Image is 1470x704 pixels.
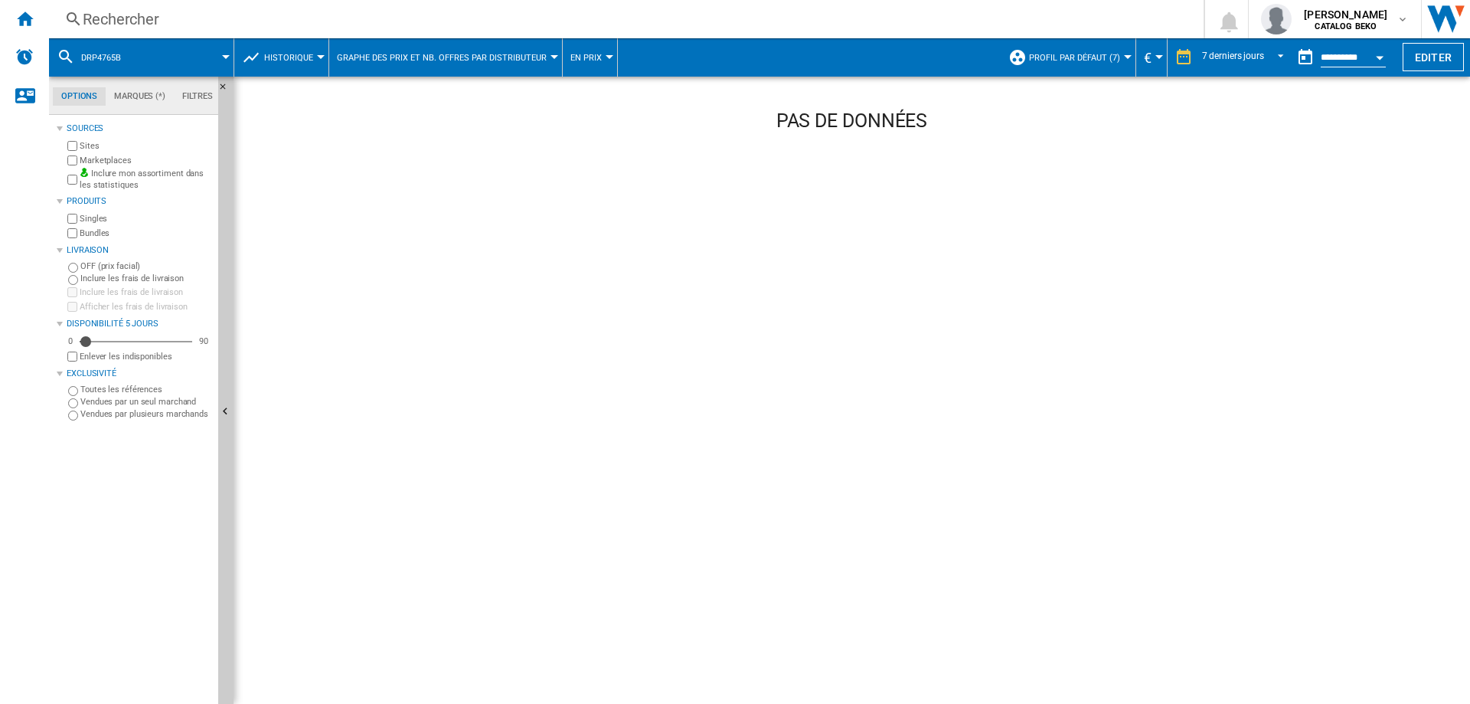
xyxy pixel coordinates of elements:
label: Singles [80,213,212,224]
label: Marketplaces [80,155,212,166]
input: Inclure mon assortiment dans les statistiques [67,170,77,189]
button: md-calendar [1290,42,1321,73]
label: Toutes les références [80,384,212,395]
md-tab-item: Marques (*) [106,87,174,106]
input: Afficher les frais de livraison [67,352,77,362]
button: Profil par défaut (7) [1029,38,1128,77]
button: Open calendar [1366,41,1393,69]
img: mysite-bg-18x18.png [80,168,89,177]
button: € [1144,38,1159,77]
input: Bundles [67,228,77,238]
input: Marketplaces [67,156,77,165]
label: Vendues par un seul marchand [80,396,212,408]
span: En prix [570,53,602,63]
label: Vendues par plusieurs marchands [80,408,212,420]
img: alerts-logo.svg [15,47,34,66]
md-slider: Disponibilité [80,334,192,349]
b: CATALOG BEKO [1315,21,1377,31]
label: Inclure les frais de livraison [80,273,212,284]
div: Pas de données [234,107,1470,134]
span: Historique [264,53,313,63]
span: DRP4765B [81,53,121,63]
div: Exclusivité [67,368,212,380]
button: Masquer [218,77,237,104]
md-select: REPORTS.WIZARD.STEPS.REPORT.STEPS.REPORT_OPTIONS.PERIOD: 7 derniers jours [1200,45,1290,70]
img: profile.jpg [1261,4,1292,34]
label: Enlever les indisponibles [80,351,212,362]
label: Inclure mon assortiment dans les statistiques [80,168,212,192]
input: OFF (prix facial) [68,263,78,273]
md-tab-item: Filtres [174,87,221,106]
div: Historique [242,38,321,77]
div: Livraison [67,244,212,257]
md-tab-item: Options [53,87,106,106]
button: Historique [264,38,321,77]
button: Graphe des prix et nb. offres par distributeur [337,38,554,77]
div: Profil par défaut (7) [1008,38,1128,77]
input: Toutes les références [68,386,78,396]
input: Afficher les frais de livraison [67,302,77,312]
input: Inclure les frais de livraison [67,287,77,297]
button: DRP4765B [81,38,136,77]
span: € [1144,50,1151,66]
button: En prix [570,38,609,77]
div: DRP4765B [57,38,226,77]
div: 7 derniers jours [1202,51,1264,61]
div: Produits [67,195,212,208]
input: Vendues par plusieurs marchands [68,411,78,421]
label: Afficher les frais de livraison [80,301,212,313]
div: 90 [195,336,212,347]
md-menu: Currency [1136,38,1168,77]
span: Graphe des prix et nb. offres par distributeur [337,53,547,63]
button: Editer [1403,43,1464,71]
label: Sites [80,140,212,152]
span: Profil par défaut (7) [1029,53,1120,63]
input: Inclure les frais de livraison [68,275,78,285]
div: Disponibilité 5 Jours [67,318,212,330]
label: Inclure les frais de livraison [80,287,212,298]
label: OFF (prix facial) [80,260,212,272]
span: [PERSON_NAME] [1304,7,1387,22]
div: 0 [64,336,77,347]
input: Vendues par un seul marchand [68,398,78,408]
div: Rechercher [83,8,1164,30]
input: Singles [67,214,77,224]
label: Bundles [80,228,212,239]
div: Sources [67,123,212,135]
input: Sites [67,141,77,151]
